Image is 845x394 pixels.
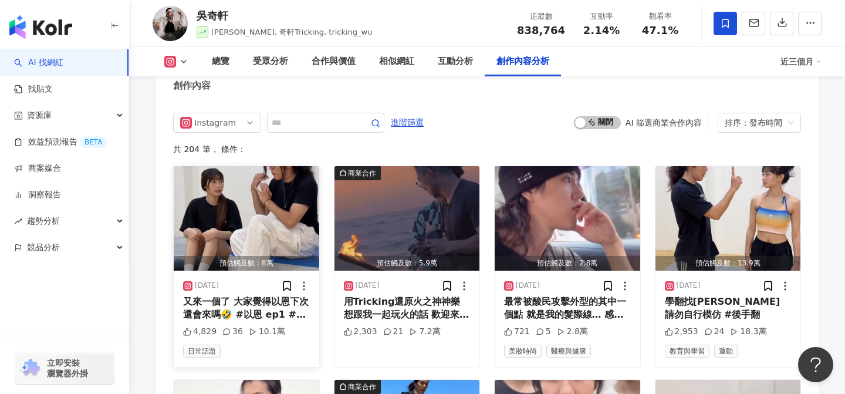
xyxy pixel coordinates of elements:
div: [DATE] [516,281,540,291]
div: 總覽 [212,55,229,69]
img: KOL Avatar [153,6,188,41]
div: 預估觸及數：5.9萬 [334,256,480,271]
img: post-image [495,166,640,271]
div: 創作內容 [173,79,211,92]
div: 10.1萬 [249,326,285,338]
div: 近三個月 [780,52,822,71]
div: 21 [383,326,404,338]
img: post-image [655,166,801,271]
button: 進階篩選 [390,113,424,132]
div: 24 [704,326,725,338]
div: 商業合作 [348,381,376,393]
span: 2.14% [583,25,620,36]
div: 商業合作 [348,167,376,179]
div: 2.8萬 [557,326,588,338]
button: 商業合作預估觸及數：5.9萬 [334,166,480,271]
div: 7.2萬 [409,326,440,338]
span: 趨勢分析 [27,208,60,234]
div: [DATE] [356,281,380,291]
span: rise [14,217,22,225]
span: 進階篩選 [391,113,424,132]
div: 共 204 筆 ， 條件： [173,144,801,154]
span: 立即安裝 瀏覽器外掛 [47,358,88,379]
div: 5 [536,326,551,338]
div: 預估觸及數：13.9萬 [655,256,801,271]
div: 追蹤數 [517,11,565,22]
a: 找貼文 [14,83,53,95]
span: [PERSON_NAME], 奇軒Tricking, tricking_wu [211,28,373,36]
span: 美妝時尚 [504,345,542,358]
div: 2,303 [344,326,377,338]
div: 互動率 [579,11,624,22]
div: 721 [504,326,530,338]
div: [DATE] [677,281,701,291]
div: 36 [222,326,243,338]
iframe: Help Scout Beacon - Open [798,347,833,382]
div: 吳奇軒 [197,8,373,23]
span: 醫療與健康 [546,345,591,358]
div: 預估觸及數：2.8萬 [495,256,640,271]
span: 日常話題 [183,345,221,358]
img: post-image [334,166,480,271]
span: 運動 [714,345,738,358]
div: 又來一個了 大家覺得以恩下次還會來嗎🤣 #以恩 ep1 #後空翻 [183,295,310,322]
div: 相似網紅 [379,55,414,69]
a: 商案媒合 [14,163,61,174]
div: 學翻找[PERSON_NAME] 請勿自行模仿 #後手翻 [665,295,792,322]
div: 4,829 [183,326,217,338]
span: 競品分析 [27,234,60,261]
div: 用Tricking還原火之神神樂 想跟我一起玩火的話 歡迎來參加2025國際火舞藝術節-火神祭 展期：[DATE]（五）至[DATE]（日） 地點：[GEOGRAPHIC_DATA][GEOGR... [344,295,471,322]
a: 洞察報告 [14,189,61,201]
img: logo [9,15,72,39]
div: AI 篩選商業合作內容 [626,118,702,127]
div: [DATE] [195,281,219,291]
div: 排序：發布時間 [725,113,783,132]
div: Instagram [194,113,232,132]
button: 預估觸及數：2.8萬 [495,166,640,271]
div: 2,953 [665,326,698,338]
a: chrome extension立即安裝 瀏覽器外掛 [15,352,114,384]
div: 最常被酸民攻擊外型的其中一個點 就是我的髮際線… 感謝 @dcdc_hair 讓我可以找回自信 一年後會是最自然好看的狀態 到時候再分享給大家囉 #植髮 #dcdc生髮診所 [504,295,631,322]
span: 838,764 [517,24,565,36]
a: searchAI 找網紅 [14,57,63,69]
div: 觀看率 [638,11,682,22]
button: 預估觸及數：13.9萬 [655,166,801,271]
div: 合作與價值 [312,55,356,69]
img: chrome extension [19,359,42,378]
a: 效益預測報告BETA [14,136,107,148]
div: 受眾分析 [253,55,288,69]
div: 互動分析 [438,55,473,69]
span: 47.1% [642,25,678,36]
div: 創作內容分析 [496,55,549,69]
div: 預估觸及數：8萬 [174,256,319,271]
div: 18.3萬 [730,326,766,338]
img: post-image [174,166,319,271]
span: 資源庫 [27,102,52,129]
span: 教育與學習 [665,345,709,358]
button: 預估觸及數：8萬 [174,166,319,271]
